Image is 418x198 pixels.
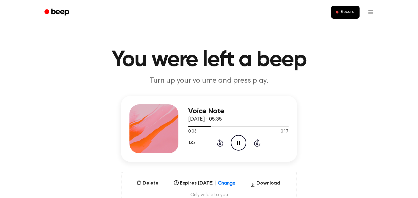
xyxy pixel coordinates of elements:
[248,180,283,189] button: Download
[341,9,355,15] span: Record
[331,6,360,19] button: Record
[281,129,289,135] span: 0:17
[91,76,327,86] p: Turn up your volume and press play.
[129,192,289,198] span: Only visible to you
[188,138,197,148] button: 1.0x
[188,117,222,122] span: [DATE] · 08:38
[134,180,161,187] button: Delete
[52,49,366,71] h1: You were left a beep
[188,107,289,115] h3: Voice Note
[363,5,378,20] button: Open menu
[40,6,75,18] a: Beep
[188,129,196,135] span: 0:03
